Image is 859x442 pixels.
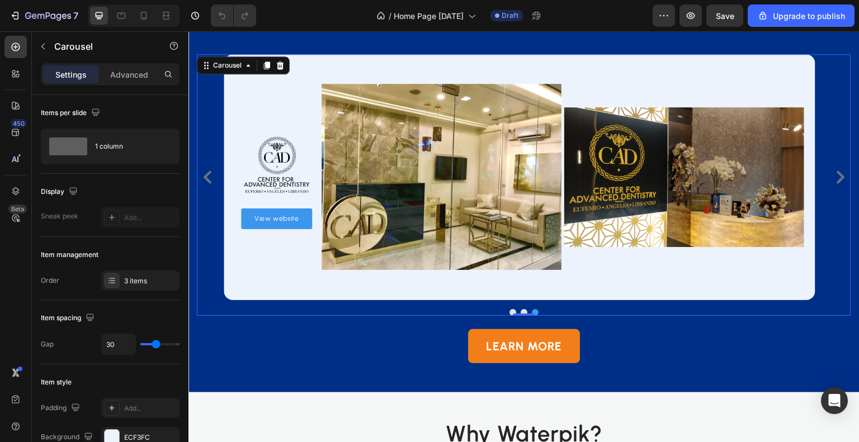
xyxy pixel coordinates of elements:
[55,69,87,80] p: Settings
[41,377,72,387] div: Item style
[41,250,98,260] div: Item management
[41,275,59,286] div: Order
[332,278,339,284] button: Dot
[102,334,135,354] input: Auto
[22,29,55,39] div: Carousel
[41,401,82,416] div: Padding
[389,10,391,22] span: /
[8,205,27,213] div: Beta
[124,403,177,414] div: Add...
[188,31,859,442] iframe: Design area
[343,278,350,284] button: Dot
[110,69,148,80] p: Advanced
[706,4,743,27] button: Save
[95,134,163,159] div: 1 column
[54,40,149,53] p: Carousel
[643,137,661,155] button: Carousel Next Arrow
[394,10,464,22] span: Home Page [DATE]
[41,106,102,121] div: Items per slide
[211,4,256,27] div: Undo/Redo
[280,298,391,332] a: LEARN MORE
[821,387,848,414] div: Open Intercom Messenger
[11,119,27,128] div: 450
[41,184,80,199] div: Display
[321,278,328,284] button: Dot
[41,211,78,221] div: Sneak peek
[376,76,616,216] img: viber_image_2024-11-23_10-45-31-843.jpg
[748,4,855,27] button: Upgrade to publish
[757,10,845,22] div: Upgrade to publish
[73,9,78,22] p: 7
[41,339,54,349] div: Gap
[502,11,518,21] span: Draft
[298,305,374,326] div: LEARN MORE
[124,276,177,286] div: 3 items
[41,311,97,326] div: Item spacing
[4,4,83,27] button: 7
[716,11,734,21] span: Save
